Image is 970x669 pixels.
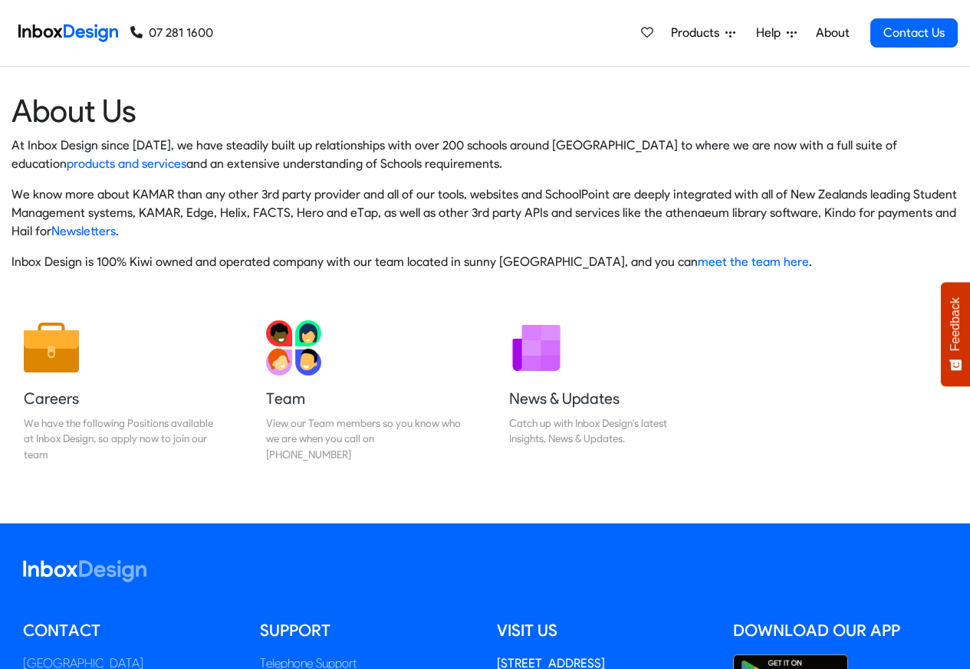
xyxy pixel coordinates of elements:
span: Products [671,24,725,42]
a: News & Updates Catch up with Inbox Design's latest Insights, News & Updates. [497,308,716,474]
img: 2022_01_13_icon_team.svg [266,320,321,375]
h5: Team [266,388,461,409]
img: 2022_01_12_icon_newsletter.svg [509,320,564,375]
button: Feedback - Show survey [941,282,970,386]
h5: Careers [24,388,219,409]
h5: Support [260,619,474,642]
a: meet the team here [698,254,809,269]
p: At Inbox Design since [DATE], we have steadily built up relationships with over 200 schools aroun... [12,136,958,173]
h5: Download our App [733,619,947,642]
p: Inbox Design is 100% Kiwi owned and operated company with our team located in sunny [GEOGRAPHIC_D... [12,253,958,271]
a: About [811,18,853,48]
a: Careers We have the following Positions available at Inbox Design, so apply now to join our team [12,308,231,474]
img: 2022_01_13_icon_job.svg [24,320,79,375]
div: We have the following Positions available at Inbox Design, so apply now to join our team [24,415,219,462]
a: Team View our Team members so you know who we are when you call on [PHONE_NUMBER] [254,308,473,474]
img: logo_inboxdesign_white.svg [23,560,146,582]
h5: News & Updates [509,388,704,409]
a: Help [750,18,803,48]
h5: Visit us [497,619,711,642]
heading: About Us [12,91,958,130]
a: Contact Us [870,18,958,48]
a: products and services [67,156,186,171]
a: Newsletters [51,224,116,238]
div: View our Team members so you know who we are when you call on [PHONE_NUMBER] [266,415,461,462]
p: We know more about KAMAR than any other 3rd party provider and all of our tools, websites and Sch... [12,185,958,241]
a: Products [665,18,741,48]
a: 07 281 1600 [130,24,213,42]
div: Catch up with Inbox Design's latest Insights, News & Updates. [509,415,704,447]
span: Feedback [949,297,962,351]
h5: Contact [23,619,237,642]
span: Help [756,24,787,42]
